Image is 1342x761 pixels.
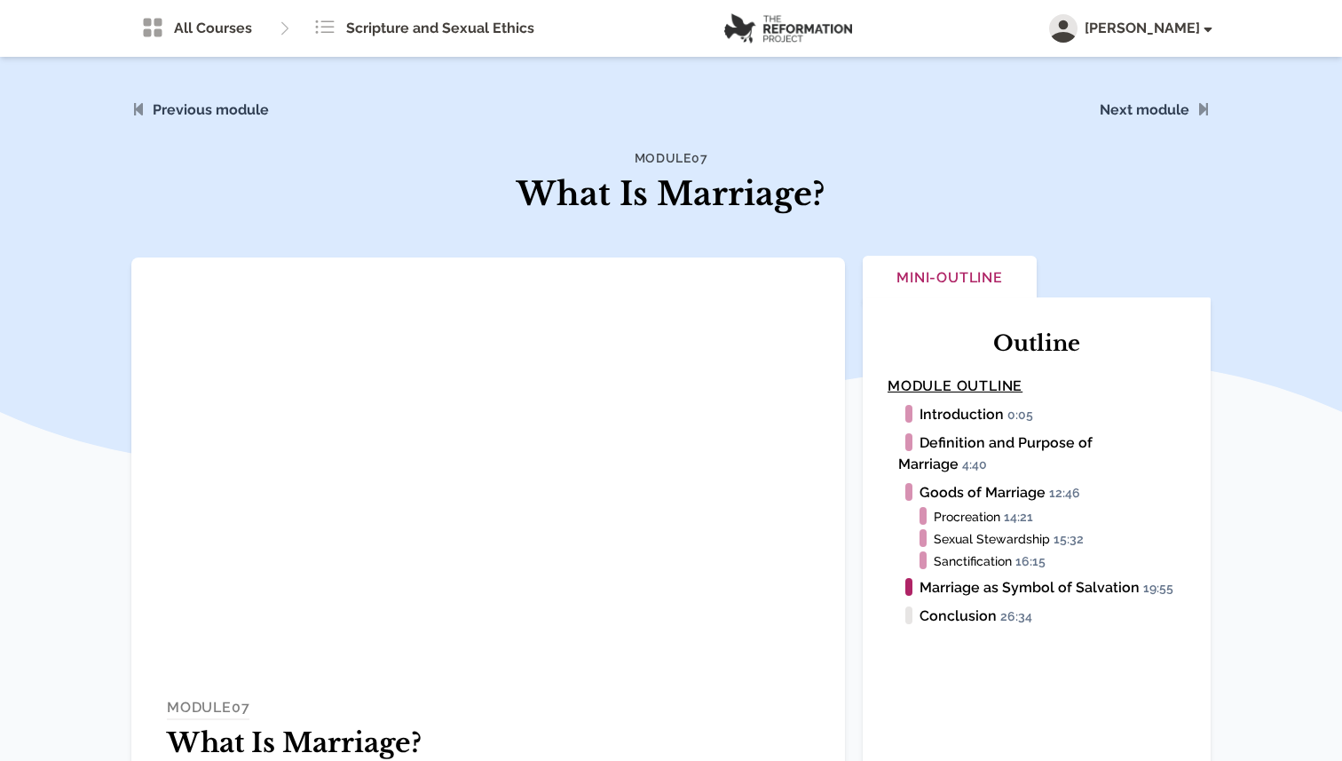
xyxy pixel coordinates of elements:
span: [PERSON_NAME] [1085,18,1211,39]
a: Previous module [153,101,269,118]
button: [PERSON_NAME] [1049,14,1211,43]
span: 12:46 [1049,486,1088,502]
li: Goods of Marriage [898,482,1186,503]
span: 19:55 [1143,581,1181,597]
span: Scripture and Sexual Ethics [346,18,534,39]
h4: Module Outline [888,376,1186,397]
span: 14:21 [1004,510,1041,526]
h4: Module 07 [444,149,898,167]
span: 4:40 [962,457,995,473]
h4: MODULE 07 [167,697,249,720]
li: Procreation [934,507,1186,526]
span: 15:32 [1054,532,1092,548]
button: Mini-Outline [863,256,1037,303]
span: 26:34 [1000,609,1040,625]
span: 16:15 [1015,554,1054,570]
h2: Outline [888,329,1186,358]
li: Sexual Stewardship [934,529,1186,548]
a: All Courses [131,11,263,46]
h1: What Is Marriage? [444,170,898,218]
span: All Courses [174,18,252,39]
img: logo.png [724,13,852,44]
h1: What Is Marriage? [167,727,809,759]
span: 0:05 [1007,408,1041,424]
li: Conclusion [898,606,1186,627]
li: Definition and Purpose of Marriage [898,432,1186,475]
li: Marriage as Symbol of Salvation [898,577,1186,598]
a: Next module [1100,101,1189,118]
a: Scripture and Sexual Ethics [304,11,545,46]
li: Introduction [898,404,1186,425]
li: Sanctification [934,551,1186,570]
iframe: Module 7 - What Is Marriage? [131,258,845,659]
